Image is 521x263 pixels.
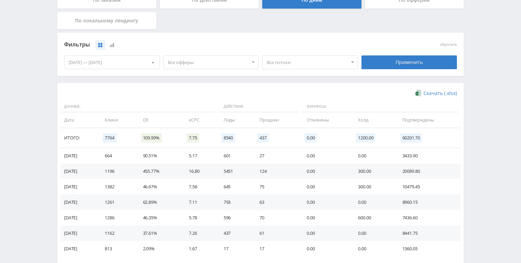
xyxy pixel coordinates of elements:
td: 0.00 [300,210,351,225]
td: [DATE] [61,148,98,164]
td: 0.00 [300,225,351,241]
td: 62.89% [136,194,182,210]
td: [DATE] [61,179,98,194]
td: 1196 [98,164,136,179]
td: 5451 [217,164,253,179]
td: Клики [98,112,136,128]
td: Отменены [300,112,351,128]
td: Продажи [253,112,300,128]
td: 437 [217,225,253,241]
td: 300.00 [351,179,395,194]
td: 16.80 [182,164,216,179]
td: 601 [217,148,253,164]
td: 0.00 [351,148,395,164]
td: 46.35% [136,210,182,225]
td: 0.00 [351,194,395,210]
td: 1360.05 [396,241,460,256]
td: 596 [217,210,253,225]
span: 437 [257,133,269,143]
td: 793 [217,194,253,210]
span: 7764 [103,133,116,143]
span: 1200.00 [356,133,375,143]
td: 20089.80 [396,164,460,179]
span: 60201.70 [400,133,422,143]
td: 70 [253,210,300,225]
td: 813 [98,241,136,256]
div: Фильтры [64,40,358,50]
td: Дата [61,112,98,128]
td: 8960.15 [396,194,460,210]
td: 664 [98,148,136,164]
td: 645 [217,179,253,194]
td: [DATE] [61,194,98,210]
td: Подтверждены [396,112,460,128]
img: xlsx [416,90,421,96]
td: 17 [253,241,300,256]
td: 0.00 [300,164,351,179]
td: 455.77% [136,164,182,179]
button: сбросить [440,42,457,47]
td: Лиды [217,112,253,128]
td: 7.26 [182,225,216,241]
td: 75 [253,179,300,194]
div: По локальному лендингу [57,12,156,29]
td: 1261 [98,194,136,210]
td: 0.00 [351,225,395,241]
td: [DATE] [61,225,98,241]
td: 2.09% [136,241,182,256]
span: 8540 [222,133,235,143]
td: CR [136,112,182,128]
span: Данные: [61,101,215,113]
a: Скачать (.xlsx) [416,90,457,97]
td: 27 [253,148,300,164]
td: 3433.90 [396,148,460,164]
span: 7.75 [187,133,199,143]
td: 7.11 [182,194,216,210]
td: 37.61% [136,225,182,241]
td: [DATE] [61,164,98,179]
td: 17 [217,241,253,256]
td: Итого: [61,128,98,148]
td: 1162 [98,225,136,241]
td: 1382 [98,179,136,194]
td: 600.00 [351,210,395,225]
span: 109.99% [141,133,162,143]
td: 1286 [98,210,136,225]
td: 7.58 [182,179,216,194]
span: Действия: [218,101,298,113]
td: 46.67% [136,179,182,194]
span: Скачать (.xlsx) [423,91,457,96]
span: Все офферы [168,56,248,69]
td: 5.78 [182,210,216,225]
td: 7436.60 [396,210,460,225]
div: Применить [361,55,457,69]
span: 0.00 [305,133,317,143]
span: Финансы: [302,101,459,113]
td: 8441.75 [396,225,460,241]
td: 0.00 [351,241,395,256]
span: Все потоки [267,56,347,69]
td: 0.00 [300,148,351,164]
td: 0.00 [300,241,351,256]
td: 61 [253,225,300,241]
div: [DATE] — [DATE] [64,56,160,69]
td: eCPC [182,112,216,128]
td: 124 [253,164,300,179]
td: 0.00 [300,179,351,194]
td: [DATE] [61,241,98,256]
td: 90.51% [136,148,182,164]
td: 0.00 [300,194,351,210]
td: 10479.45 [396,179,460,194]
td: 5.17 [182,148,216,164]
td: Холд [351,112,395,128]
td: 1.67 [182,241,216,256]
td: [DATE] [61,210,98,225]
td: 63 [253,194,300,210]
td: 300.00 [351,164,395,179]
